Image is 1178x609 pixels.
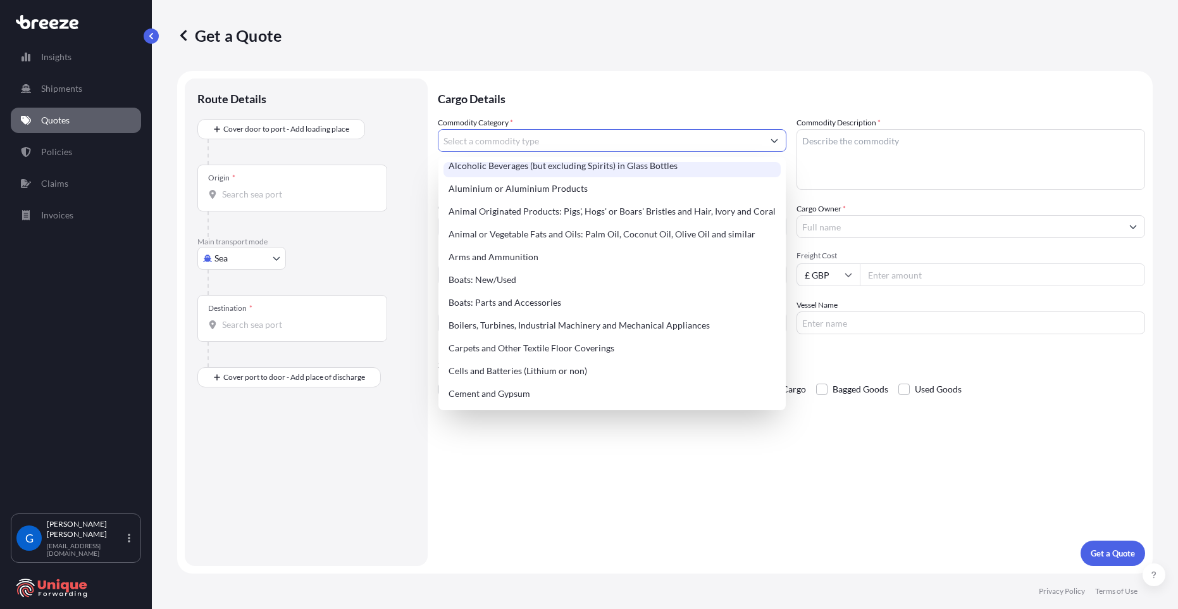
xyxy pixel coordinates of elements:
[443,268,781,291] div: Boats: New/Used
[41,146,72,158] p: Policies
[443,177,781,200] div: Aluminium or Aluminium Products
[443,382,781,405] div: Cement and Gypsum
[41,51,71,63] p: Insights
[223,371,365,384] span: Cover port to door - Add place of discharge
[833,380,888,399] span: Bagged Goods
[763,129,786,152] button: Show suggestions
[443,246,781,268] div: Arms and Ammunition
[443,223,781,246] div: Animal or Vegetable Fats and Oils: Palm Oil, Coconut Oil, Olive Oil and similar
[438,360,1145,370] p: Special Conditions
[438,203,786,213] span: Commodity Value
[214,252,228,265] span: Sea
[1095,586,1138,596] p: Terms of Use
[797,251,1145,261] span: Freight Cost
[797,215,1122,238] input: Full name
[438,311,786,334] input: Your internal reference
[915,380,962,399] span: Used Goods
[797,299,838,311] label: Vessel Name
[197,237,415,247] p: Main transport mode
[797,311,1145,334] input: Enter name
[797,116,881,129] label: Commodity Description
[443,154,781,177] div: Alcoholic Beverages (but excluding Spirits) in Glass Bottles
[1039,586,1085,596] p: Privacy Policy
[443,314,781,337] div: Boilers, Turbines, Industrial Machinery and Mechanical Appliances
[443,337,781,360] div: Carpets and Other Textile Floor Coverings
[438,251,476,263] span: Load Type
[41,82,82,95] p: Shipments
[797,203,846,215] label: Cargo Owner
[208,173,235,183] div: Origin
[25,532,34,544] span: G
[438,129,763,152] input: Select a commodity type
[223,123,349,135] span: Cover door to port - Add loading place
[47,519,125,539] p: [PERSON_NAME] [PERSON_NAME]
[41,114,70,127] p: Quotes
[860,263,1145,286] input: Enter amount
[1091,547,1135,560] p: Get a Quote
[47,542,125,557] p: [EMAIL_ADDRESS][DOMAIN_NAME]
[443,291,781,314] div: Boats: Parts and Accessories
[222,318,371,331] input: Destination
[438,299,501,311] label: Booking Reference
[438,116,513,129] label: Commodity Category
[222,188,371,201] input: Origin
[16,578,89,598] img: organization-logo
[41,209,73,222] p: Invoices
[197,247,286,270] button: Select transport
[443,360,781,382] div: Cells and Batteries (Lithium or non)
[443,200,781,223] div: Animal Originated Products: Pigs', Hogs' or Boars' Bristles and Hair, Ivory and Coral
[208,303,252,313] div: Destination
[438,78,1145,116] p: Cargo Details
[41,177,68,190] p: Claims
[1122,215,1144,238] button: Show suggestions
[197,91,266,106] p: Route Details
[177,25,282,46] p: Get a Quote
